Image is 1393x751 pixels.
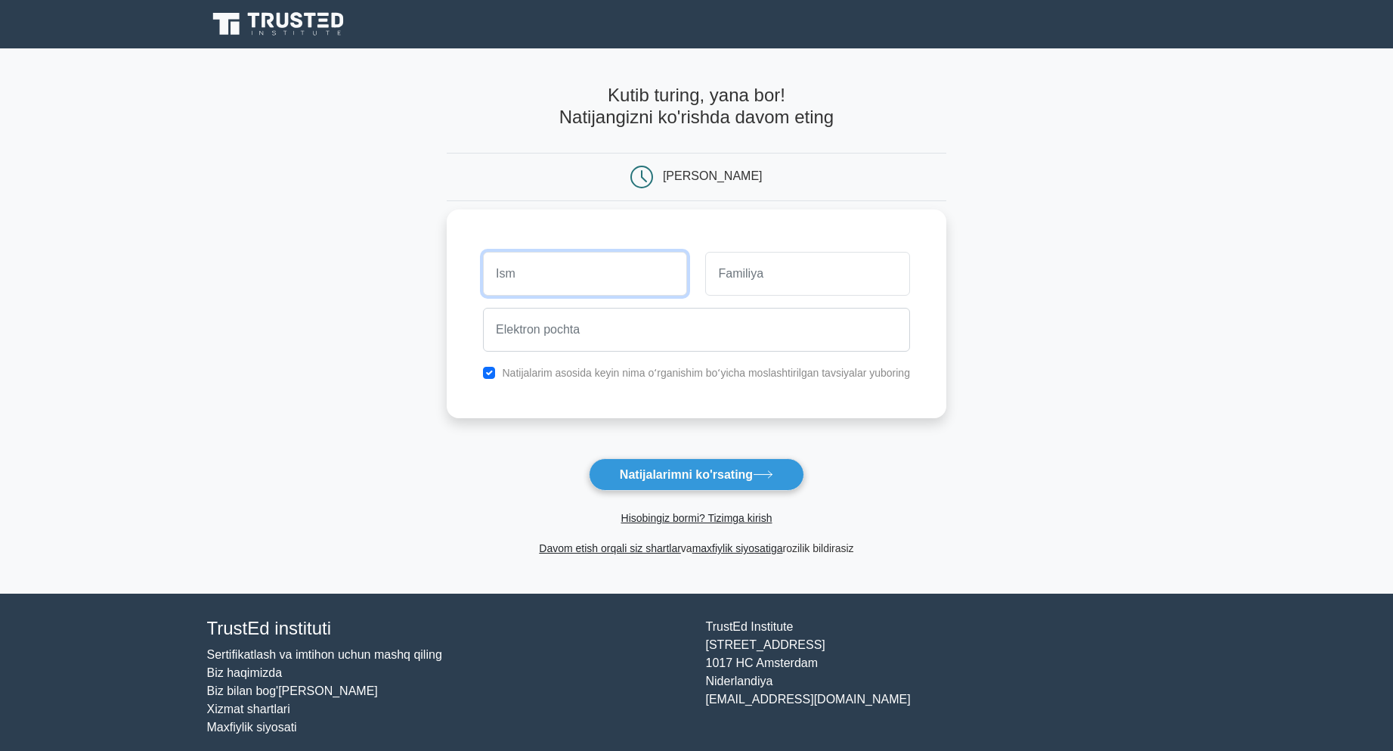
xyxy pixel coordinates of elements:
font: [STREET_ADDRESS] [706,638,825,651]
a: Sertifikatlash va imtihon uchun mashq qiling [207,648,442,661]
input: Familiya [705,252,909,296]
font: [EMAIL_ADDRESS][DOMAIN_NAME] [706,693,911,706]
font: va [681,542,692,554]
a: Maxfiylik siyosati [207,721,297,734]
font: TrustEd instituti [207,618,332,638]
font: rozilik bildirasiz [782,542,853,554]
font: TrustEd Institute [706,620,794,633]
a: Davom etish orqali siz shartlar [539,542,681,554]
a: Biz haqimizda [207,666,283,679]
button: Natijalarimni ko'rsating [589,458,804,491]
a: maxfiylik siyosatiga [692,542,783,554]
font: Natijangizni ko'rishda davom eting [559,107,834,127]
a: Hisobingiz bormi? Tizimga kirish [621,512,772,524]
input: Elektron pochta [483,308,910,352]
a: Xizmat shartlari [207,703,290,715]
a: Biz bilan bog'[PERSON_NAME] [207,684,378,697]
input: Ism [483,252,687,296]
font: Niderlandiya [706,675,773,687]
font: Natijalarim asosida keyin nima oʻrganishim boʻyicha moslashtirilgan tavsiyalar yuboring [502,367,909,379]
font: Natijalarimni ko'rsating [620,468,753,481]
font: [PERSON_NAME] [663,169,763,182]
font: Kutib turing, yana bor! [608,85,785,105]
font: 1017 HC Amsterdam [706,656,819,669]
